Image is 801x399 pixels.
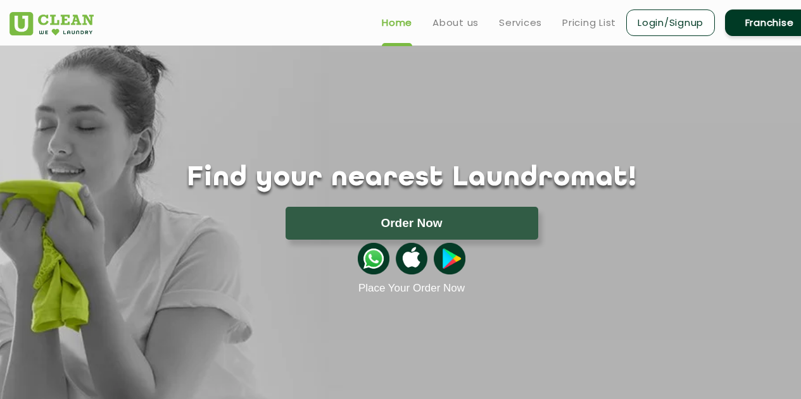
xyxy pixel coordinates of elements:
img: playstoreicon.png [434,243,465,274]
button: Order Now [286,207,538,240]
img: whatsappicon.png [358,243,389,274]
img: UClean Laundry and Dry Cleaning [9,12,94,35]
a: Home [382,15,412,30]
img: apple-icon.png [396,243,427,274]
a: Pricing List [562,15,616,30]
a: About us [432,15,479,30]
a: Services [499,15,542,30]
a: Login/Signup [626,9,715,36]
a: Place Your Order Now [358,282,465,295]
